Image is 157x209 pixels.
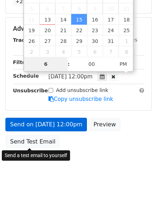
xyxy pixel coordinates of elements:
span: October 7, 2025 [55,3,71,14]
a: Send on [DATE] 12:00pm [5,118,87,131]
strong: Filters [13,59,31,65]
span: October 15, 2025 [71,14,87,25]
span: October 16, 2025 [87,14,103,25]
span: October 20, 2025 [40,25,55,35]
a: Send Test Email [5,135,60,149]
span: Click to toggle [114,57,133,71]
span: [DATE] 12:00pm [49,73,93,80]
iframe: Chat Widget [121,175,157,209]
span: October 25, 2025 [119,25,134,35]
span: November 3, 2025 [40,46,55,57]
span: October 5, 2025 [24,3,40,14]
input: Hour [24,57,68,71]
span: October 28, 2025 [55,35,71,46]
span: October 24, 2025 [103,25,119,35]
span: October 31, 2025 [103,35,119,46]
span: October 19, 2025 [24,25,40,35]
a: Preview [89,118,120,131]
span: October 6, 2025 [40,3,55,14]
span: October 17, 2025 [103,14,119,25]
span: October 9, 2025 [87,3,103,14]
strong: Schedule [13,73,39,79]
strong: Tracking [13,37,37,43]
span: November 4, 2025 [55,46,71,57]
span: October 26, 2025 [24,35,40,46]
span: : [68,57,70,71]
span: November 7, 2025 [103,46,119,57]
div: Send a test email to yourself [2,150,70,161]
span: October 27, 2025 [40,35,55,46]
span: October 29, 2025 [71,35,87,46]
span: October 30, 2025 [87,35,103,46]
label: Add unsubscribe link [56,87,108,94]
span: October 23, 2025 [87,25,103,35]
h5: Advanced [13,25,144,33]
span: November 5, 2025 [71,46,87,57]
span: November 1, 2025 [119,35,134,46]
span: October 10, 2025 [103,3,119,14]
span: October 21, 2025 [55,25,71,35]
span: November 8, 2025 [119,46,134,57]
span: October 8, 2025 [71,3,87,14]
input: Minute [70,57,114,71]
span: October 22, 2025 [71,25,87,35]
span: November 2, 2025 [24,46,40,57]
a: Copy unsubscribe link [49,96,113,102]
span: October 18, 2025 [119,14,134,25]
strong: Unsubscribe [13,88,48,93]
span: November 6, 2025 [87,46,103,57]
span: October 11, 2025 [119,3,134,14]
span: October 13, 2025 [40,14,55,25]
span: October 14, 2025 [55,14,71,25]
span: October 12, 2025 [24,14,40,25]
